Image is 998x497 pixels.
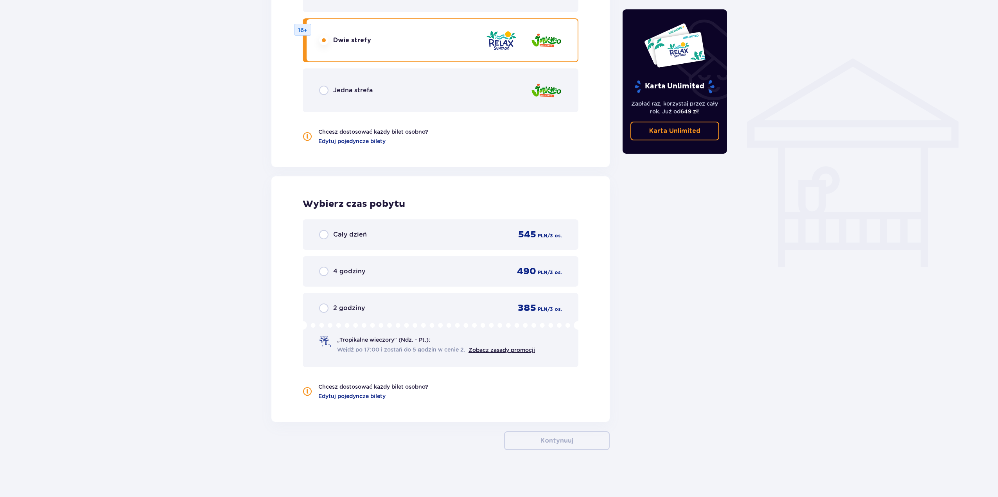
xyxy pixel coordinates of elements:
p: Jedna strefa [333,86,373,95]
p: Cały dzień [333,230,367,239]
p: / 3 os. [547,232,562,239]
p: Zapłać raz, korzystaj przez cały rok. Już od ! [630,100,720,115]
a: Zobacz zasady promocji [468,347,535,353]
p: 545 [518,229,536,240]
img: zone logo [531,79,562,102]
p: 2 godziny [333,304,365,312]
p: Karta Unlimited [634,80,715,93]
p: Kontynuuj [540,436,573,445]
p: Chcesz dostosować każdy bilet osobno? [318,383,428,391]
p: Wybierz czas pobytu [303,198,578,210]
p: PLN [538,232,547,239]
p: PLN [538,269,547,276]
img: zone logo [486,29,517,52]
p: „Tropikalne wieczory" (Ndz. - Pt.): [337,336,430,344]
p: Chcesz dostosować każdy bilet osobno? [318,128,428,136]
p: 4 godziny [333,267,365,276]
p: Dwie strefy [333,36,371,45]
p: PLN [538,306,547,313]
p: 490 [517,266,536,277]
p: Karta Unlimited [649,127,700,135]
a: Karta Unlimited [630,122,720,140]
a: Edytuj pojedyncze bilety [318,392,386,400]
p: 385 [518,302,536,314]
a: Edytuj pojedyncze bilety [318,137,386,145]
button: Kontynuuj [504,431,610,450]
span: 649 zł [680,108,698,115]
p: / 3 os. [547,269,562,276]
p: / 3 os. [547,306,562,313]
span: Wejdź po 17:00 i zostań do 5 godzin w cenie 2. [337,346,465,353]
p: 16+ [298,26,307,34]
img: zone logo [531,29,562,52]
